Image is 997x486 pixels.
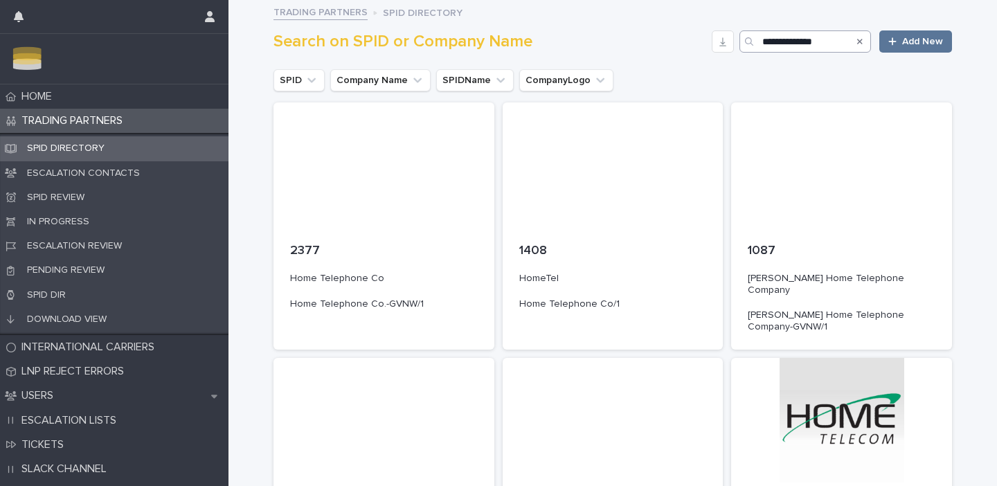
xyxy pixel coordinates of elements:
[519,298,707,310] p: Home Telephone Co/1
[16,90,63,103] p: HOME
[16,264,116,277] p: PENDING REVIEW
[330,69,431,91] button: Company Name
[879,30,952,53] a: Add New
[383,3,462,20] p: SPID DIRECTORY
[273,69,325,91] button: SPID
[273,3,368,20] a: TRADING PARTNERS
[16,114,134,127] p: TRADING PARTNERS
[290,298,478,310] p: Home Telephone Co.-GVNW/1
[436,69,514,91] button: SPIDName
[519,69,613,91] button: CompanyLogo
[739,30,871,53] input: Search
[273,102,494,350] a: 2377Home Telephone CoHome Telephone Co.-GVNW/1
[290,273,384,283] span: Home Telephone Co
[16,191,96,204] p: SPID REVIEW
[16,414,127,427] p: ESCALATION LISTS
[11,45,44,73] img: 8jvmU2ehTfO3R9mICSci
[16,341,165,354] p: INTERNATIONAL CARRIERS
[748,244,935,259] p: 1087
[16,215,100,228] p: IN PROGRESS
[16,289,77,302] p: SPID DIR
[731,102,952,350] a: 1087[PERSON_NAME] Home Telephone Company[PERSON_NAME] Home Telephone Company-GVNW/1
[290,244,478,259] p: 2377
[16,142,116,155] p: SPID DIRECTORY
[519,273,559,283] span: HomeTel
[748,273,907,295] span: [PERSON_NAME] Home Telephone Company
[902,37,943,46] span: Add New
[519,244,707,259] p: 1408
[273,32,706,52] h1: Search on SPID or Company Name
[16,313,118,326] p: DOWNLOAD VIEW
[16,462,118,476] p: SLACK CHANNEL
[16,240,133,253] p: ESCALATION REVIEW
[16,167,151,180] p: ESCALATION CONTACTS
[16,389,64,402] p: USERS
[503,102,724,350] a: 1408HomeTelHome Telephone Co/1
[748,309,935,333] p: [PERSON_NAME] Home Telephone Company-GVNW/1
[16,365,135,378] p: LNP REJECT ERRORS
[16,438,75,451] p: TICKETS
